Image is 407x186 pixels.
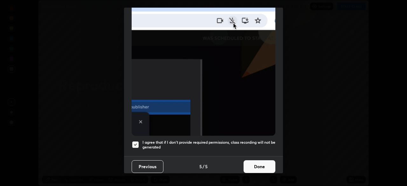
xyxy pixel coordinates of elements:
[203,163,204,170] h4: /
[205,163,208,170] h4: 5
[244,160,275,173] button: Done
[142,140,275,150] h5: I agree that if I don't provide required permissions, class recording will not be generated
[199,163,202,170] h4: 5
[132,160,163,173] button: Previous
